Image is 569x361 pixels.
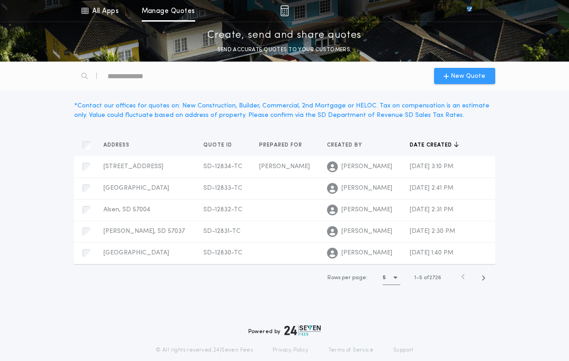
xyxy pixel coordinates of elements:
[419,275,422,281] span: 5
[410,163,453,170] span: [DATE] 3:10 PM
[414,275,416,281] span: 1
[203,141,239,150] button: Quote ID
[451,71,485,81] span: New Quote
[259,142,304,149] span: Prepared for
[217,45,351,54] p: SEND ACCURATE QUOTES TO YOUR CUSTOMERS.
[207,28,362,43] p: Create, send and share quotes
[203,250,242,256] span: SD-12830-TC
[156,347,253,354] p: © All rights reserved. 24|Seven Fees
[103,228,185,235] span: [PERSON_NAME], SD 57037
[341,205,392,214] span: [PERSON_NAME]
[393,347,413,354] a: Support
[327,142,364,149] span: Created by
[328,347,373,354] a: Terms of Service
[410,228,455,235] span: [DATE] 2:30 PM
[203,185,242,192] span: SD-12833-TC
[203,163,242,170] span: SD-12834-TC
[341,184,392,193] span: [PERSON_NAME]
[410,142,454,149] span: Date created
[103,141,136,150] button: Address
[434,68,495,84] button: New Quote
[410,206,453,213] span: [DATE] 2:31 PM
[341,249,392,258] span: [PERSON_NAME]
[103,206,150,213] span: Alsen, SD 57004
[410,185,453,192] span: [DATE] 2:41 PM
[383,271,400,285] button: 5
[327,275,367,281] span: Rows per page:
[280,5,289,16] img: img
[424,274,441,282] span: of 2726
[341,227,392,236] span: [PERSON_NAME]
[273,347,309,354] a: Privacy Policy
[203,206,242,213] span: SD-12832-TC
[259,163,310,170] span: [PERSON_NAME]
[327,141,369,150] button: Created by
[103,250,169,256] span: [GEOGRAPHIC_DATA]
[341,162,392,171] span: [PERSON_NAME]
[450,6,488,15] img: vs-icon
[410,250,453,256] span: [DATE] 1:40 PM
[203,228,241,235] span: SD-12831-TC
[74,101,495,120] div: * Contact our offices for quotes on: New Construction, Builder, Commercial, 2nd Mortgage or HELOC...
[103,142,131,149] span: Address
[248,325,321,336] div: Powered by
[410,141,459,150] button: Date created
[103,185,169,192] span: [GEOGRAPHIC_DATA]
[284,325,321,336] img: logo
[203,142,234,149] span: Quote ID
[103,163,163,170] span: [STREET_ADDRESS]
[383,273,386,282] h1: 5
